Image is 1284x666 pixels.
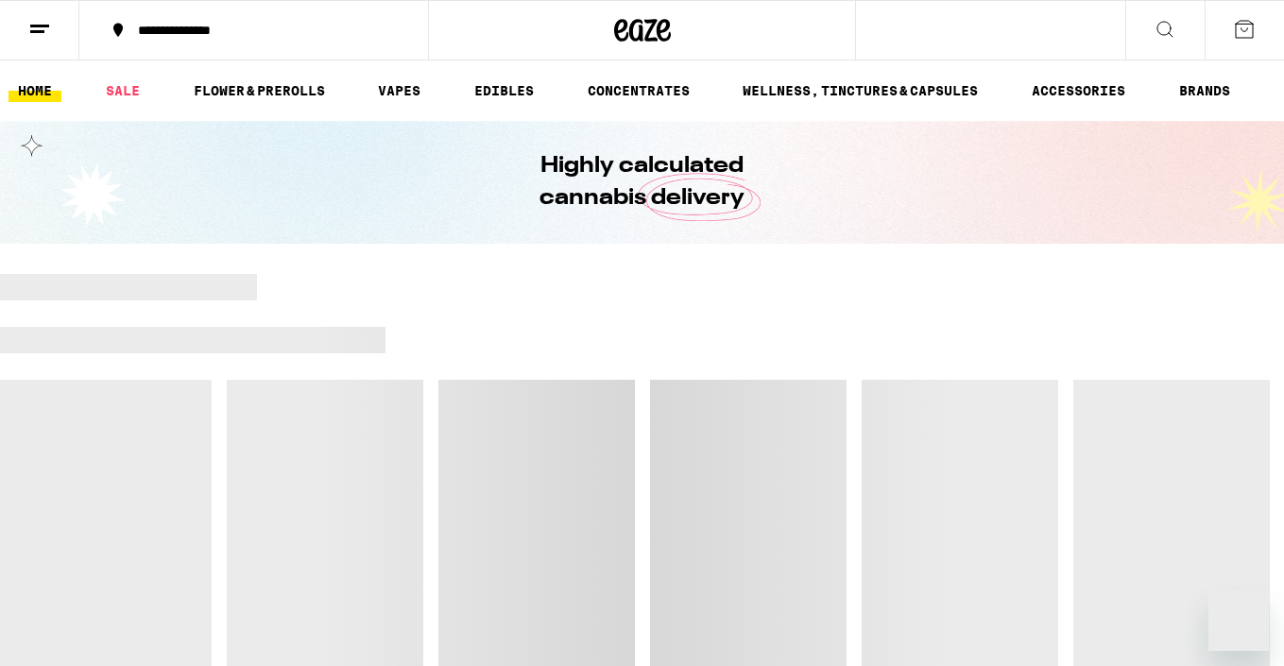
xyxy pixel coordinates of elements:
a: BRANDS [1170,79,1240,102]
iframe: Button to launch messaging window [1208,590,1269,651]
a: ACCESSORIES [1022,79,1135,102]
a: SALE [96,79,149,102]
a: FLOWER & PREROLLS [184,79,334,102]
a: WELLNESS, TINCTURES & CAPSULES [733,79,987,102]
a: EDIBLES [465,79,543,102]
a: CONCENTRATES [578,79,699,102]
a: HOME [9,79,61,102]
h1: Highly calculated cannabis delivery [487,150,798,214]
a: VAPES [368,79,430,102]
